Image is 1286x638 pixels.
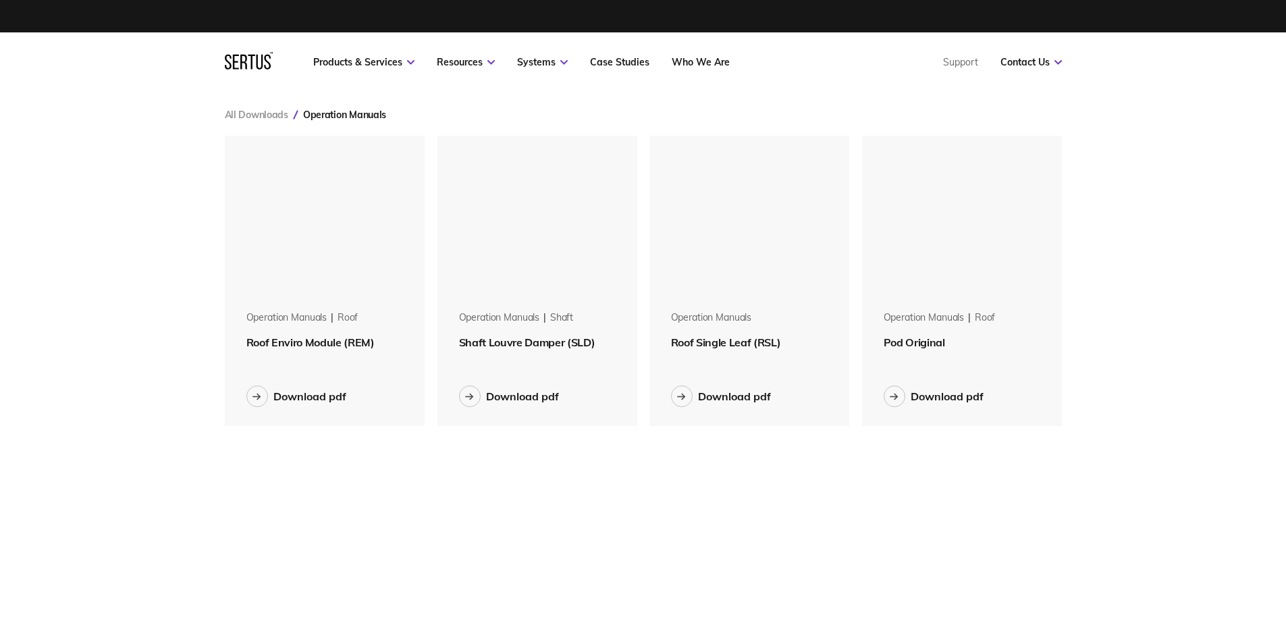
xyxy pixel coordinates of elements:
div: Download pdf [698,390,771,403]
a: All Downloads [225,109,288,121]
a: Who We Are [672,56,730,68]
div: roof [338,311,358,325]
button: Download pdf [246,386,346,407]
div: Download pdf [273,390,346,403]
span: Roof Enviro Module (REM) [246,336,375,349]
button: Download pdf [884,386,984,407]
a: Systems [517,56,568,68]
div: shaft [550,311,573,325]
span: Pod Original [884,336,945,349]
a: Resources [437,56,495,68]
div: Operation Manuals [671,311,752,325]
span: Roof Single Leaf (RSL) [671,336,781,349]
div: Download pdf [911,390,984,403]
div: Operation Manuals [459,311,540,325]
button: Download pdf [459,386,559,407]
iframe: Chat Widget [1218,573,1286,638]
a: Products & Services [313,56,414,68]
a: Case Studies [590,56,649,68]
div: Download pdf [486,390,559,403]
a: Support [943,56,978,68]
button: Download pdf [671,386,771,407]
span: Shaft Louvre Damper (SLD) [459,336,595,349]
a: Contact Us [1000,56,1062,68]
div: roof [975,311,995,325]
div: Operation Manuals [884,311,965,325]
div: Operation Manuals [246,311,327,325]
